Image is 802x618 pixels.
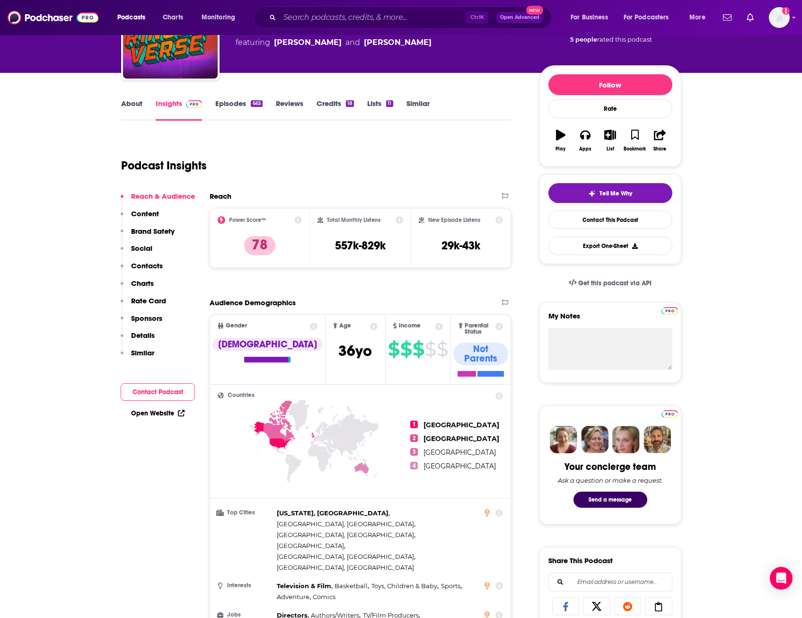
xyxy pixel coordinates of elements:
[121,348,154,366] button: Similar
[623,124,647,158] button: Bookmark
[647,124,672,158] button: Share
[218,612,273,618] h3: Jobs
[564,10,620,25] button: open menu
[441,238,480,253] h3: 29k-43k
[218,510,273,516] h3: Top Cities
[583,597,610,615] a: Share on X/Twitter
[548,311,672,328] label: My Notes
[121,314,162,331] button: Sponsors
[719,9,735,26] a: Show notifications dropdown
[607,146,614,152] div: List
[661,306,678,315] a: Pro website
[156,99,203,121] a: InsightsPodchaser Pro
[465,323,494,335] span: Parental Status
[121,227,175,244] button: Brand Safety
[571,11,608,24] span: For Business
[335,582,368,590] span: Basketball
[598,124,622,158] button: List
[548,99,672,118] div: Rate
[229,217,266,223] h2: Power Score™
[441,581,462,592] span: ,
[131,296,166,305] p: Rate Card
[406,99,430,121] a: Similar
[548,124,573,158] button: Play
[277,564,414,571] span: [GEOGRAPHIC_DATA], [GEOGRAPHIC_DATA]
[400,342,412,357] span: $
[339,323,351,329] span: Age
[236,37,432,48] span: featuring
[564,461,656,473] div: Your concierge team
[425,342,436,357] span: $
[210,192,231,201] h2: Reach
[345,37,360,48] span: and
[8,9,98,26] img: Podchaser - Follow, Share and Rate Podcasts
[599,190,632,197] span: Tell Me Why
[212,338,323,351] div: [DEMOGRAPHIC_DATA]
[548,237,672,255] button: Export One-Sheet
[121,244,152,261] button: Social
[579,146,591,152] div: Apps
[121,261,163,279] button: Contacts
[743,9,758,26] a: Show notifications dropdown
[280,10,466,25] input: Search podcasts, credits, & more...
[131,314,162,323] p: Sponsors
[548,183,672,203] button: tell me why sparkleTell Me Why
[441,582,460,590] span: Sports
[277,581,333,592] span: ,
[335,581,369,592] span: ,
[244,236,275,255] p: 78
[548,74,672,95] button: Follow
[131,409,185,417] a: Open Website
[313,593,335,600] span: Comics
[550,426,577,453] img: Sydney Profile
[277,520,414,528] span: [GEOGRAPHIC_DATA], [GEOGRAPHIC_DATA]
[548,573,672,592] div: Search followers
[226,323,247,329] span: Gender
[131,192,195,201] p: Reach & Audience
[399,323,421,329] span: Income
[548,556,613,565] h3: Share This Podcast
[263,7,561,28] div: Search podcasts, credits, & more...
[131,261,163,270] p: Contacts
[548,211,672,229] a: Contact This Podcast
[218,583,273,589] h3: Interests
[163,11,183,24] span: Charts
[121,192,195,209] button: Reach & Audience
[578,279,652,287] span: Get this podcast via API
[556,573,664,591] input: Email address or username...
[500,15,539,20] span: Open Advanced
[624,146,646,152] div: Bookmark
[769,7,790,28] span: Logged in as alisontucker
[277,553,414,560] span: [GEOGRAPHIC_DATA], [GEOGRAPHIC_DATA]
[371,581,439,592] span: ,
[277,509,388,517] span: [US_STATE], [GEOGRAPHIC_DATA]
[195,10,247,25] button: open menu
[423,448,496,457] span: [GEOGRAPHIC_DATA]
[186,100,203,108] img: Podchaser Pro
[121,159,207,173] h1: Podcast Insights
[453,343,509,365] div: Not Parents
[653,146,666,152] div: Share
[251,100,262,107] div: 665
[131,348,154,357] p: Similar
[236,26,432,48] div: A daily podcast
[131,227,175,236] p: Brand Safety
[277,540,345,551] span: ,
[327,217,380,223] h2: Total Monthly Listens
[643,426,671,453] img: Jon Profile
[121,279,154,296] button: Charts
[215,99,262,121] a: Episodes665
[131,279,154,288] p: Charts
[277,593,309,600] span: Adventure
[410,434,418,442] span: 2
[367,99,393,121] a: Lists11
[131,244,152,253] p: Social
[117,11,145,24] span: Podcasts
[277,531,414,539] span: [GEOGRAPHIC_DATA], [GEOGRAPHIC_DATA]
[581,426,608,453] img: Barbara Profile
[570,36,597,43] span: 5 people
[561,272,660,295] a: Get this podcast via API
[683,10,717,25] button: open menu
[597,36,652,43] span: rated this podcast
